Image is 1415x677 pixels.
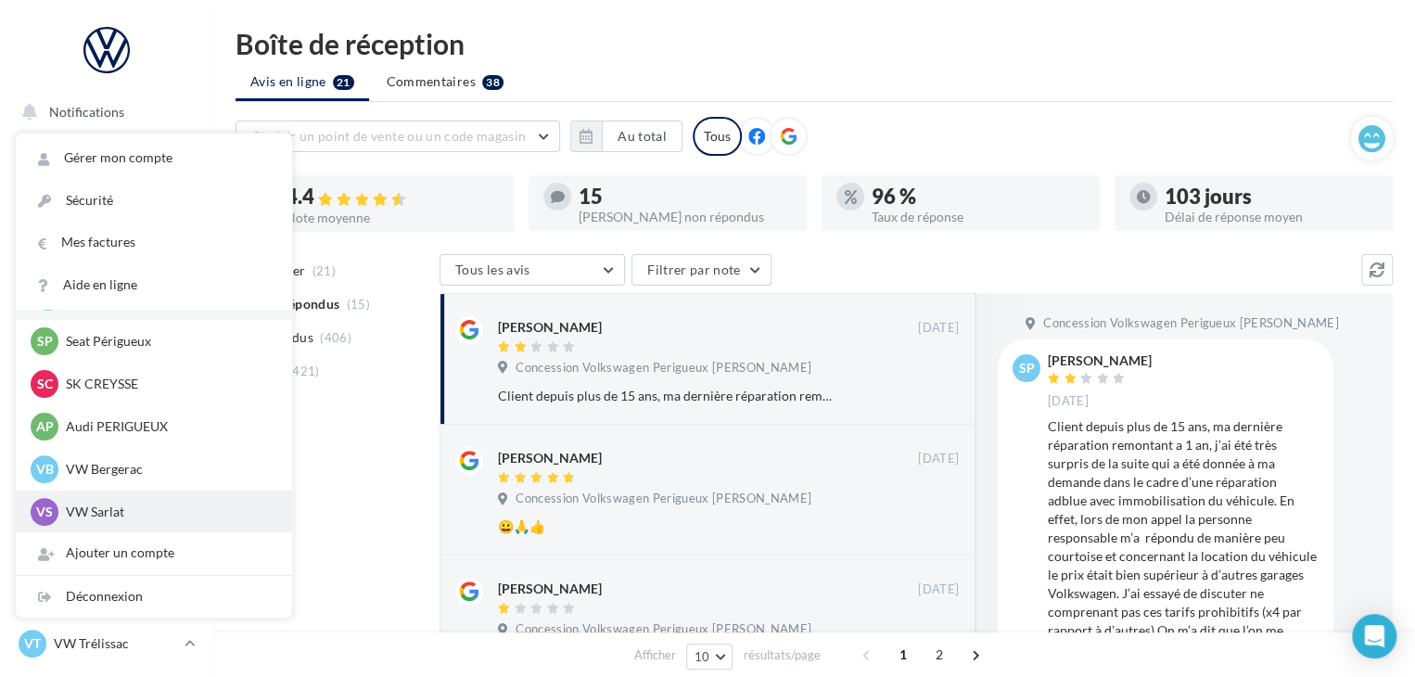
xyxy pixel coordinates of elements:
[11,325,202,364] a: Contacts
[570,121,682,152] button: Au total
[482,75,504,90] div: 38
[579,211,792,224] div: [PERSON_NAME] non répondus
[516,360,811,377] span: Concession Volkswagen Perigueux [PERSON_NAME]
[66,503,270,521] p: VW Sarlat
[11,185,202,224] a: Boîte de réception59
[288,364,320,378] span: (421)
[49,104,124,120] span: Notifications
[16,180,292,222] a: Sécurité
[37,332,53,351] span: SP
[686,644,733,670] button: 10
[16,576,292,618] div: Déconnexion
[286,186,499,208] div: 4.4
[11,233,202,272] a: Visibilité en ligne
[251,128,526,144] span: Choisir un point de vente ou un code magasin
[16,532,292,574] div: Ajouter un compte
[66,460,270,479] p: VW Bergerac
[872,211,1085,224] div: Taux de réponse
[1048,393,1089,410] span: [DATE]
[918,320,959,337] span: [DATE]
[11,525,202,580] a: Campagnes DataOnDemand
[36,417,54,436] span: AP
[440,254,625,286] button: Tous les avis
[516,491,811,507] span: Concession Volkswagen Perigueux [PERSON_NAME]
[54,634,177,653] p: VW Trélissac
[498,517,838,536] div: 😀🙏👍
[312,263,336,278] span: (21)
[516,621,811,638] span: Concession Volkswagen Perigueux [PERSON_NAME]
[11,93,195,132] button: Notifications
[16,222,292,263] a: Mes factures
[15,626,198,661] a: VT VW Trélissac
[631,254,771,286] button: Filtrer par note
[286,211,499,224] div: Note moyenne
[695,649,710,664] span: 10
[1019,359,1035,377] span: sp
[11,279,202,318] a: Campagnes
[387,72,476,91] span: Commentaires
[1352,614,1396,658] div: Open Intercom Messenger
[1043,315,1339,332] span: Concession Volkswagen Perigueux [PERSON_NAME]
[236,121,560,152] button: Choisir un point de vente ou un code magasin
[872,186,1085,207] div: 96 %
[36,503,53,521] span: VS
[498,580,602,598] div: [PERSON_NAME]
[918,451,959,467] span: [DATE]
[918,581,959,598] span: [DATE]
[888,640,918,670] span: 1
[16,137,292,179] a: Gérer mon compte
[236,30,1393,57] div: Boîte de réception
[66,332,270,351] p: Seat Périgueux
[498,387,838,405] div: Client depuis plus de 15 ans, ma dernière réparation remontant a 1 an, j’ai été très surpris de l...
[498,449,602,467] div: [PERSON_NAME]
[11,139,202,178] a: Opérations
[24,634,41,653] span: VT
[11,371,202,410] a: Médiathèque
[37,375,53,393] span: SC
[66,375,270,393] p: SK CREYSSE
[11,463,202,517] a: PLV et print personnalisable
[16,264,292,306] a: Aide en ligne
[36,460,54,479] span: VB
[579,186,792,207] div: 15
[455,262,530,277] span: Tous les avis
[924,640,954,670] span: 2
[66,417,270,436] p: Audi PERIGUEUX
[634,646,676,664] span: Afficher
[693,117,742,156] div: Tous
[1165,211,1378,224] div: Délai de réponse moyen
[11,417,202,456] a: Calendrier
[320,330,351,345] span: (406)
[743,646,820,664] span: résultats/page
[1048,354,1152,367] div: [PERSON_NAME]
[1165,186,1378,207] div: 103 jours
[498,318,602,337] div: [PERSON_NAME]
[602,121,682,152] button: Au total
